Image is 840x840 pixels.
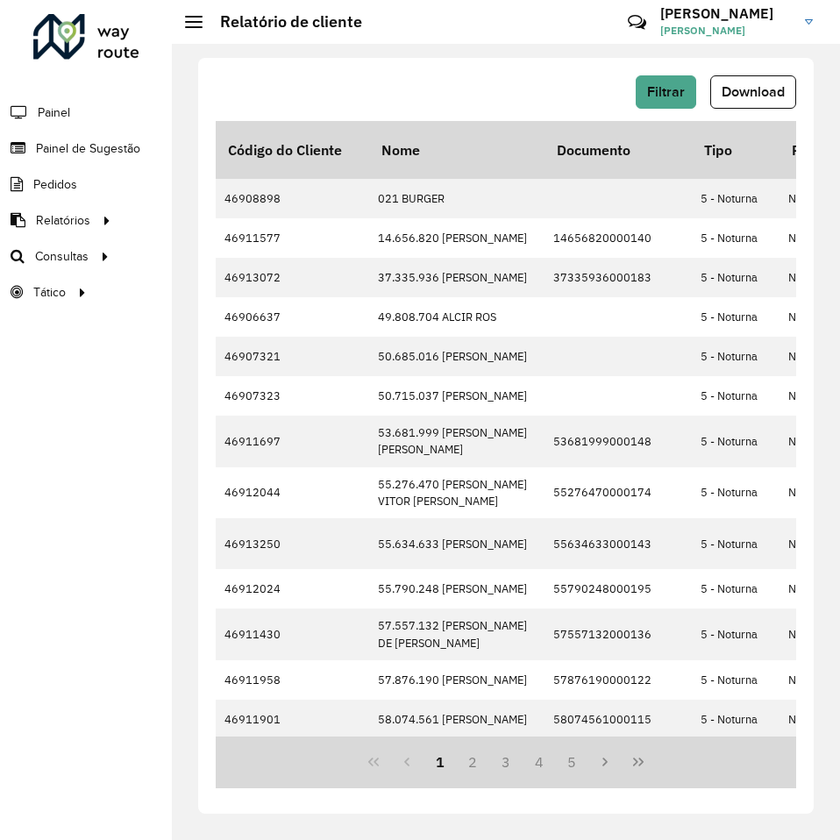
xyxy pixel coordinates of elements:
button: Last Page [622,745,655,779]
span: [PERSON_NAME] [660,23,792,39]
button: 3 [489,745,523,779]
button: 1 [424,745,457,779]
button: 5 [556,745,589,779]
td: 46911901 [216,700,369,739]
span: Filtrar [647,84,685,99]
td: 53.681.999 [PERSON_NAME] [PERSON_NAME] [369,416,545,466]
td: 50.715.037 [PERSON_NAME] [369,376,545,416]
td: 5 - Noturna [692,467,779,518]
button: Next Page [588,745,622,779]
td: 14.656.820 [PERSON_NAME] [369,218,545,258]
td: 50.685.016 [PERSON_NAME] [369,337,545,376]
button: 4 [523,745,556,779]
td: 021 BURGER [369,179,545,218]
span: Consultas [35,247,89,266]
span: Tático [33,283,66,302]
td: 14656820000140 [545,218,692,258]
td: 46911958 [216,660,369,700]
td: 46912024 [216,569,369,609]
td: 5 - Noturna [692,258,779,297]
td: 46911430 [216,609,369,659]
td: 5 - Noturna [692,179,779,218]
td: 46911697 [216,416,369,466]
td: 46906637 [216,297,369,337]
th: Código do Cliente [216,121,369,179]
td: 5 - Noturna [692,518,779,569]
td: 55276470000174 [545,467,692,518]
span: Download [722,84,785,99]
td: 55790248000195 [545,569,692,609]
td: 58074561000115 [545,700,692,739]
span: Relatórios [36,211,90,230]
td: 46912044 [216,467,369,518]
td: 57.876.190 [PERSON_NAME] [369,660,545,700]
td: 5 - Noturna [692,700,779,739]
td: 58.074.561 [PERSON_NAME] [369,700,545,739]
td: 5 - Noturna [692,416,779,466]
td: 5 - Noturna [692,376,779,416]
button: Filtrar [636,75,696,109]
td: 37.335.936 [PERSON_NAME] [369,258,545,297]
td: 55.790.248 [PERSON_NAME] [369,569,545,609]
button: 2 [456,745,489,779]
th: Nome [369,121,545,179]
td: 55634633000143 [545,518,692,569]
td: 5 - Noturna [692,609,779,659]
span: Painel de Sugestão [36,139,140,158]
th: Tipo [692,121,779,179]
td: 57876190000122 [545,660,692,700]
th: Documento [545,121,692,179]
td: 5 - Noturna [692,569,779,609]
h3: [PERSON_NAME] [660,5,792,22]
td: 5 - Noturna [692,218,779,258]
td: 5 - Noturna [692,660,779,700]
a: Contato Rápido [618,4,656,41]
td: 5 - Noturna [692,337,779,376]
td: 57.557.132 [PERSON_NAME] DE [PERSON_NAME] [369,609,545,659]
h2: Relatório de cliente [203,12,362,32]
button: Download [710,75,796,109]
td: 57557132000136 [545,609,692,659]
td: 49.808.704 ALCIR ROS [369,297,545,337]
td: 46913072 [216,258,369,297]
td: 46907321 [216,337,369,376]
td: 46908898 [216,179,369,218]
td: 46911577 [216,218,369,258]
td: 46907323 [216,376,369,416]
td: 5 - Noturna [692,297,779,337]
td: 53681999000148 [545,416,692,466]
td: 37335936000183 [545,258,692,297]
td: 46913250 [216,518,369,569]
td: 55.634.633 [PERSON_NAME] [369,518,545,569]
span: Painel [38,103,70,122]
td: 55.276.470 [PERSON_NAME] VITOR [PERSON_NAME] [369,467,545,518]
span: Pedidos [33,175,77,194]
